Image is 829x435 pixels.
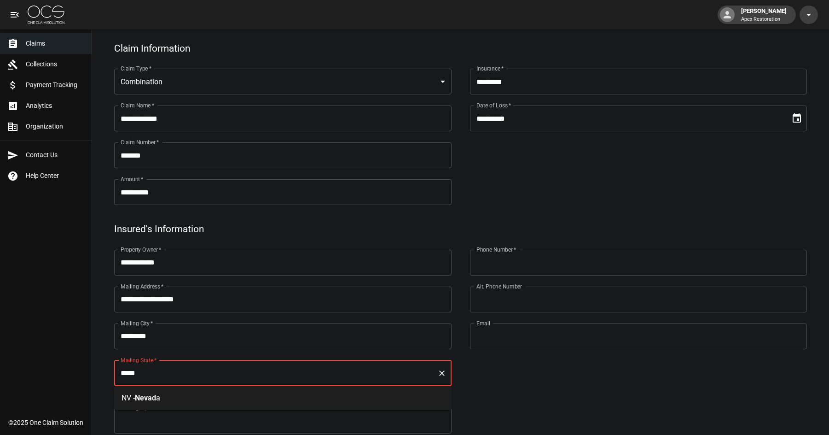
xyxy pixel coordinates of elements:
[156,394,160,402] span: a
[476,246,516,253] label: Phone Number
[476,65,504,72] label: Insurance
[121,319,153,327] label: Mailing City
[122,394,135,402] span: NV -
[476,101,511,109] label: Date of Loss
[26,59,84,69] span: Collections
[26,171,84,181] span: Help Center
[121,246,162,253] label: Property Owner
[121,101,154,109] label: Claim Name
[28,6,64,24] img: ocs-logo-white-transparent.png
[26,39,84,48] span: Claims
[26,150,84,160] span: Contact Us
[114,69,452,94] div: Combination
[121,404,152,411] label: Mailing Zip
[737,6,790,23] div: [PERSON_NAME]
[476,282,522,290] label: Alt. Phone Number
[26,80,84,90] span: Payment Tracking
[121,356,157,364] label: Mailing State
[476,319,490,327] label: Email
[8,418,83,427] div: © 2025 One Claim Solution
[788,109,806,128] button: Choose date, selected date is Jul 31, 2025
[6,6,24,24] button: open drawer
[741,16,787,24] p: Apex Restoration
[121,138,159,146] label: Claim Number
[121,65,151,72] label: Claim Type
[435,367,448,380] button: Clear
[121,282,163,290] label: Mailing Address
[26,101,84,111] span: Analytics
[121,175,144,183] label: Amount
[26,122,84,131] span: Organization
[135,394,156,402] span: Nevad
